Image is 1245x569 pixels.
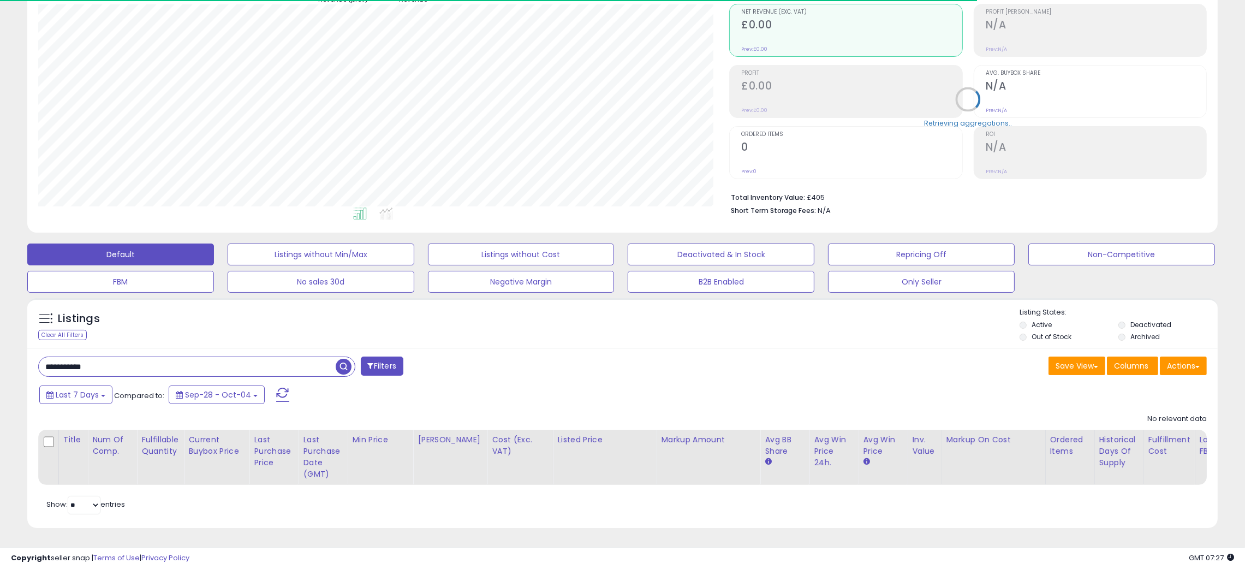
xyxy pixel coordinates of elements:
label: Active [1032,320,1052,329]
div: Clear All Filters [38,330,87,340]
div: seller snap | | [11,553,189,564]
div: Num of Comp. [92,434,132,457]
button: FBM [27,271,214,293]
button: Columns [1107,357,1158,375]
button: Save View [1049,357,1105,375]
button: Listings without Min/Max [228,244,414,265]
label: Out of Stock [1032,332,1071,341]
div: Last Purchase Price [254,434,294,469]
strong: Copyright [11,553,51,563]
button: No sales 30d [228,271,414,293]
div: Last Purchase Date (GMT) [303,434,343,480]
button: Filters [361,357,403,376]
span: Last 7 Days [56,389,99,400]
div: Cost (Exc. VAT) [492,434,548,457]
div: Ordered Items [1050,434,1090,457]
button: Last 7 Days [39,386,112,404]
button: Actions [1160,357,1207,375]
button: Listings without Cost [428,244,615,265]
div: Title [63,434,83,446]
div: Inv. value [912,434,937,457]
span: Sep-28 - Oct-04 [185,389,251,400]
div: Fulfillment Cost [1148,434,1190,457]
a: Terms of Use [93,553,140,563]
div: Markup Amount [661,434,755,446]
span: Compared to: [114,390,164,401]
div: Avg BB Share [765,434,805,457]
button: Deactivated & In Stock [628,244,814,265]
button: Sep-28 - Oct-04 [169,386,265,404]
a: Privacy Policy [141,553,189,563]
button: Repricing Off [828,244,1015,265]
button: Default [27,244,214,265]
span: Show: entries [46,499,125,509]
div: Retrieving aggregations.. [924,118,1012,128]
p: Listing States: [1020,307,1218,318]
small: Avg BB Share. [765,457,771,467]
div: [PERSON_NAME] [418,434,482,446]
label: Deactivated [1130,320,1171,329]
label: Archived [1130,332,1160,341]
button: Negative Margin [428,271,615,293]
div: Min Price [352,434,408,446]
div: Avg Win Price 24h. [814,434,854,469]
button: Only Seller [828,271,1015,293]
div: Fulfillable Quantity [141,434,179,457]
div: Avg Win Price [863,434,903,457]
div: Historical Days Of Supply [1099,434,1139,469]
span: 2025-10-13 07:27 GMT [1189,553,1234,563]
div: Markup on Cost [946,434,1041,446]
div: No relevant data [1147,414,1207,424]
h5: Listings [58,311,100,327]
button: Non-Competitive [1028,244,1215,265]
div: Low Price FBA [1200,434,1240,457]
div: Current Buybox Price [188,434,245,457]
small: Avg Win Price. [863,457,869,467]
button: B2B Enabled [628,271,814,293]
div: Listed Price [557,434,652,446]
span: Columns [1114,360,1148,371]
th: The percentage added to the cost of goods (COGS) that forms the calculator for Min & Max prices. [942,430,1045,485]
